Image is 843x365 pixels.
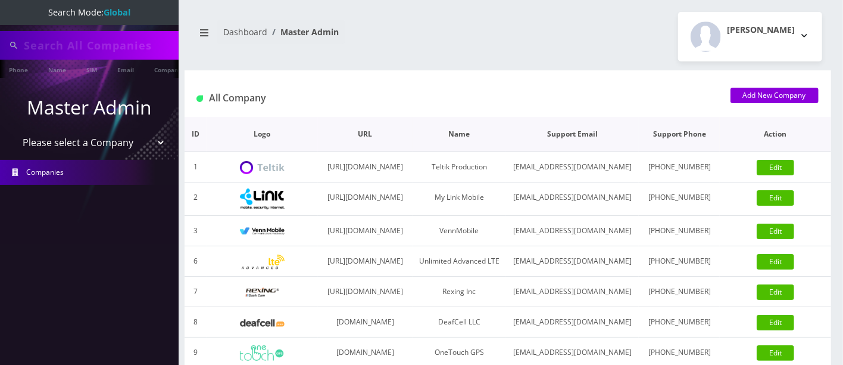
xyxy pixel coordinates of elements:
img: All Company [196,95,203,102]
td: Teltik Production [413,152,505,182]
a: Edit [757,345,794,361]
td: 6 [185,246,207,277]
a: Edit [757,284,794,300]
th: Name [413,117,505,152]
td: Rexing Inc [413,277,505,307]
a: Company [148,60,188,78]
a: Edit [757,315,794,330]
h1: All Company [196,92,713,104]
a: Add New Company [730,88,819,103]
button: [PERSON_NAME] [678,12,822,61]
img: Rexing Inc [240,287,285,298]
a: Phone [3,60,34,78]
li: Master Admin [267,26,339,38]
td: 1 [185,152,207,182]
td: [PHONE_NUMBER] [639,277,720,307]
td: [EMAIL_ADDRESS][DOMAIN_NAME] [505,182,639,216]
td: [EMAIL_ADDRESS][DOMAIN_NAME] [505,277,639,307]
a: Dashboard [223,26,267,38]
img: Teltik Production [240,161,285,175]
a: Edit [757,190,794,206]
strong: Global [104,7,130,18]
td: [URL][DOMAIN_NAME] [318,182,413,216]
td: [PHONE_NUMBER] [639,246,720,277]
td: [URL][DOMAIN_NAME] [318,277,413,307]
td: [URL][DOMAIN_NAME] [318,152,413,182]
span: Companies [26,167,64,177]
td: [PHONE_NUMBER] [639,307,720,338]
td: [EMAIL_ADDRESS][DOMAIN_NAME] [505,246,639,277]
td: [EMAIL_ADDRESS][DOMAIN_NAME] [505,216,639,246]
th: Action [720,117,831,152]
input: Search All Companies [24,34,176,57]
td: 3 [185,216,207,246]
nav: breadcrumb [193,20,499,54]
td: 8 [185,307,207,338]
span: Search Mode: [48,7,130,18]
td: [PHONE_NUMBER] [639,152,720,182]
th: Logo [207,117,318,152]
img: Unlimited Advanced LTE [240,255,285,270]
td: [DOMAIN_NAME] [318,307,413,338]
a: Edit [757,224,794,239]
a: Edit [757,254,794,270]
a: SIM [80,60,103,78]
td: 2 [185,182,207,216]
img: DeafCell LLC [240,319,285,327]
td: VennMobile [413,216,505,246]
td: [PHONE_NUMBER] [639,182,720,216]
img: OneTouch GPS [240,345,285,361]
td: [PHONE_NUMBER] [639,216,720,246]
td: [EMAIL_ADDRESS][DOMAIN_NAME] [505,152,639,182]
a: Edit [757,160,794,175]
th: ID [185,117,207,152]
td: [URL][DOMAIN_NAME] [318,216,413,246]
h2: [PERSON_NAME] [727,25,795,35]
td: Unlimited Advanced LTE [413,246,505,277]
img: VennMobile [240,227,285,236]
a: Name [42,60,72,78]
img: My Link Mobile [240,188,285,209]
th: Support Email [505,117,639,152]
td: [URL][DOMAIN_NAME] [318,246,413,277]
th: Support Phone [639,117,720,152]
td: [EMAIL_ADDRESS][DOMAIN_NAME] [505,307,639,338]
a: Email [111,60,140,78]
td: 7 [185,277,207,307]
td: DeafCell LLC [413,307,505,338]
td: My Link Mobile [413,182,505,216]
th: URL [318,117,413,152]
